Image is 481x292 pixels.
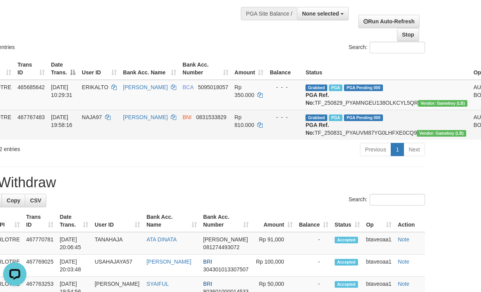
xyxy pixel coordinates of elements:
span: Accepted [335,259,358,266]
a: Copy [2,194,25,207]
a: Note [398,259,409,265]
label: Search: [349,194,425,206]
span: BNI [183,114,191,120]
a: [PERSON_NAME] [123,114,168,120]
span: CSV [30,197,41,204]
a: ATA DINATA [146,236,177,243]
th: Trans ID: activate to sort column ascending [14,58,48,80]
span: Rp 350.000 [235,84,255,98]
a: SYAIFUL [146,281,169,287]
span: Marked by btaveoaa1 [329,84,342,91]
th: User ID: activate to sort column ascending [79,58,120,80]
a: Note [398,281,409,287]
span: PGA Pending [344,84,383,91]
input: Search: [370,42,425,53]
th: Balance [267,58,302,80]
a: Run Auto-Refresh [358,15,420,28]
a: [PERSON_NAME] [146,259,191,265]
button: Open LiveChat chat widget [3,3,26,26]
span: Vendor URL: https://dashboard.q2checkout.com/secure [417,130,466,137]
span: BRI [203,281,212,287]
td: [DATE] 20:06:45 [56,232,91,255]
span: Copy 304301013307507 to clipboard [203,266,249,273]
div: - - - [270,83,299,91]
div: PGA Site Balance / [241,7,297,20]
th: Balance: activate to sort column ascending [296,210,332,232]
th: Amount: activate to sort column ascending [232,58,267,80]
th: Date Trans.: activate to sort column descending [48,58,79,80]
th: Date Trans.: activate to sort column ascending [56,210,91,232]
span: None selected [302,11,339,17]
td: btaveoaa1 [363,255,395,277]
a: 1 [391,143,404,156]
th: Action [395,210,425,232]
b: PGA Ref. No: [305,122,329,136]
td: 467770781 [23,232,56,255]
span: Accepted [335,237,358,243]
a: Next [404,143,425,156]
span: Accepted [335,281,358,288]
td: TANAHAJA [91,232,143,255]
td: Rp 100,000 [252,255,296,277]
th: Status [302,58,470,80]
span: Grabbed [305,114,327,121]
td: - [296,255,332,277]
span: Copy 5095018057 to clipboard [198,84,228,90]
span: Copy 0831533829 to clipboard [196,114,226,120]
a: Note [398,236,409,243]
td: TF_250829_PYAMNGEU138OLKCYL5QR [302,80,470,110]
span: Copy 081274493072 to clipboard [203,244,239,250]
td: 467769025 [23,255,56,277]
td: [DATE] 20:03:48 [56,255,91,277]
th: Bank Acc. Name: activate to sort column ascending [120,58,179,80]
th: User ID: activate to sort column ascending [91,210,143,232]
th: Bank Acc. Number: activate to sort column ascending [179,58,232,80]
td: TF_250831_PYAUVM87YG0LHFXE0CQ9 [302,110,470,140]
a: Stop [397,28,419,41]
span: BCA [183,84,193,90]
th: Bank Acc. Number: activate to sort column ascending [200,210,252,232]
a: CSV [25,194,46,207]
th: Op: activate to sort column ascending [363,210,395,232]
label: Search: [349,42,425,53]
td: - [296,232,332,255]
span: 465685642 [18,84,45,90]
a: Previous [360,143,391,156]
th: Amount: activate to sort column ascending [252,210,296,232]
input: Search: [370,194,425,206]
span: PGA Pending [344,114,383,121]
td: btaveoaa1 [363,232,395,255]
th: Trans ID: activate to sort column ascending [23,210,56,232]
span: Grabbed [305,84,327,91]
span: [PERSON_NAME] [203,236,248,243]
span: Marked by btaveoaa1 [329,114,342,121]
span: Rp 810.000 [235,114,255,128]
span: Copy [7,197,20,204]
td: Rp 91,000 [252,232,296,255]
span: BRI [203,259,212,265]
a: [PERSON_NAME] [123,84,168,90]
span: 467767483 [18,114,45,120]
span: [DATE] 10:29:31 [51,84,72,98]
span: NAJA97 [82,114,102,120]
span: [DATE] 19:58:16 [51,114,72,128]
td: USAHAJAYA57 [91,255,143,277]
span: ERIKALTO [82,84,108,90]
div: - - - [270,113,299,121]
th: Status: activate to sort column ascending [332,210,363,232]
button: None selected [297,7,349,20]
th: Bank Acc. Name: activate to sort column ascending [143,210,200,232]
b: PGA Ref. No: [305,92,329,106]
span: Vendor URL: https://dashboard.q2checkout.com/secure [418,100,467,107]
